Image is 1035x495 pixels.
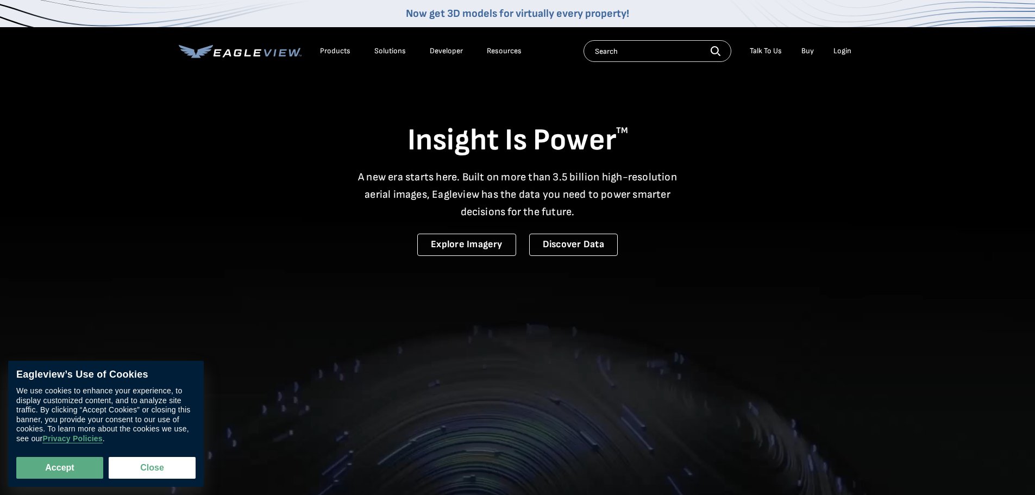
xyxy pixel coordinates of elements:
[352,168,684,221] p: A new era starts here. Built on more than 3.5 billion high-resolution aerial images, Eagleview ha...
[487,46,522,56] div: Resources
[16,457,103,479] button: Accept
[16,369,196,381] div: Eagleview’s Use of Cookies
[417,234,516,256] a: Explore Imagery
[406,7,629,20] a: Now get 3D models for virtually every property!
[179,122,857,160] h1: Insight Is Power
[833,46,851,56] div: Login
[109,457,196,479] button: Close
[529,234,618,256] a: Discover Data
[801,46,814,56] a: Buy
[584,40,731,62] input: Search
[320,46,350,56] div: Products
[430,46,463,56] a: Developer
[750,46,782,56] div: Talk To Us
[16,386,196,443] div: We use cookies to enhance your experience, to display customized content, and to analyze site tra...
[374,46,406,56] div: Solutions
[616,126,628,136] sup: TM
[42,434,102,443] a: Privacy Policies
